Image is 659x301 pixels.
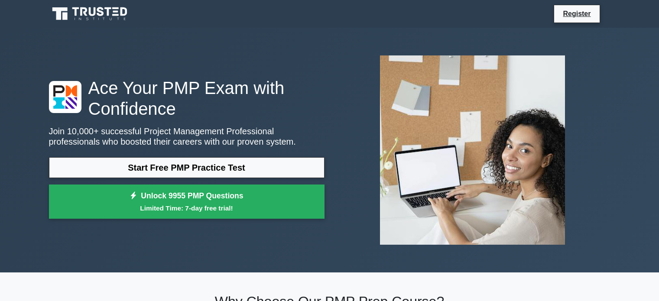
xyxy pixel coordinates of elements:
[49,126,325,147] p: Join 10,000+ successful Project Management Professional professionals who boosted their careers w...
[49,184,325,219] a: Unlock 9955 PMP QuestionsLimited Time: 7-day free trial!
[60,203,314,213] small: Limited Time: 7-day free trial!
[558,8,596,19] a: Register
[49,78,325,119] h1: Ace Your PMP Exam with Confidence
[49,157,325,178] a: Start Free PMP Practice Test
